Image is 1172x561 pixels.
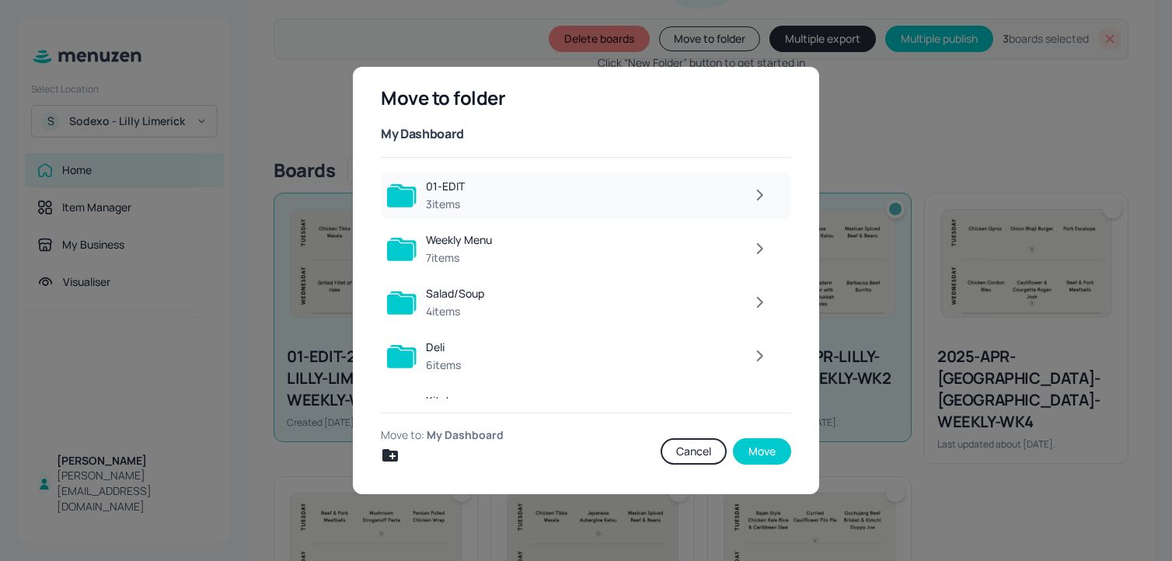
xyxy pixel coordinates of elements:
[426,393,465,409] div: Kitchen
[381,124,464,143] div: My Dashboard
[426,179,465,194] div: 01-EDIT
[381,446,399,465] svg: Create new folder
[426,304,484,319] div: 4 items
[426,340,461,355] div: Deli
[426,197,465,212] div: 3 items
[426,250,492,266] div: 7 items
[426,232,492,248] div: Weekly Menu
[733,438,791,465] button: Move
[381,427,654,443] div: Move to:
[427,427,504,442] span: My Dashboard
[426,357,461,373] div: 6 items
[381,85,791,110] div: Move to folder
[661,438,727,465] button: Cancel
[426,286,484,301] div: Salad/Soup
